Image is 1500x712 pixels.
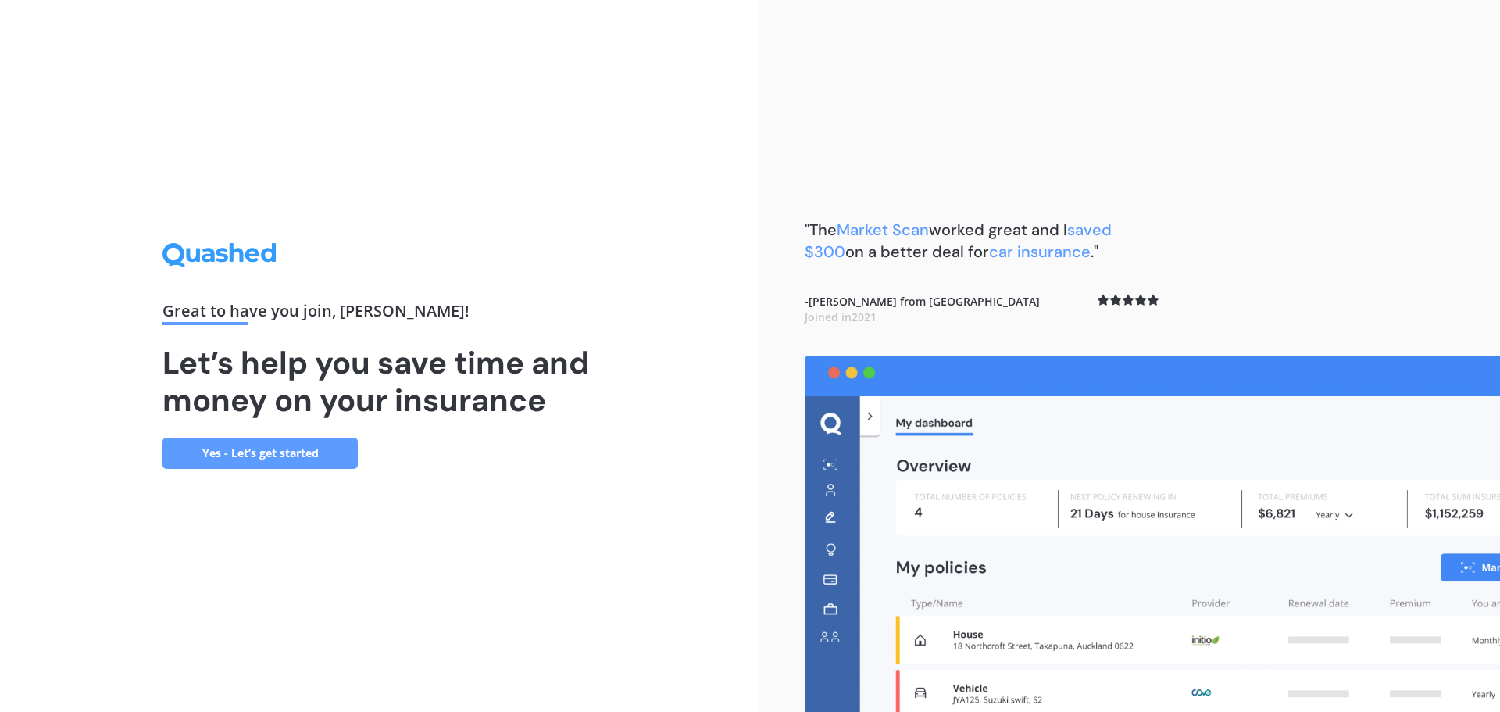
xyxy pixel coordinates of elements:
[837,220,929,240] span: Market Scan
[162,344,595,419] h1: Let’s help you save time and money on your insurance
[162,303,595,325] div: Great to have you join , [PERSON_NAME] !
[805,294,1040,324] b: - [PERSON_NAME] from [GEOGRAPHIC_DATA]
[805,220,1112,262] b: "The worked great and I on a better deal for ."
[162,438,358,469] a: Yes - Let’s get started
[805,220,1112,262] span: saved $300
[805,309,877,324] span: Joined in 2021
[989,242,1091,262] span: car insurance
[805,356,1500,712] img: dashboard.webp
